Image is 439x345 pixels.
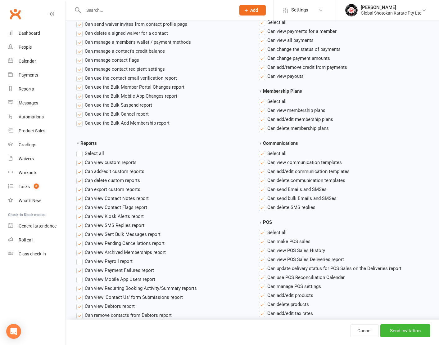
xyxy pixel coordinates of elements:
[85,294,183,300] span: Can view 'Contact Us' form Submissions report
[267,310,313,316] span: Can add/edit tax rates
[19,73,38,77] div: Payments
[267,168,350,174] span: Can add/edit communication templates
[85,38,191,45] span: Can manage a member's wallet / payment methods
[8,96,66,110] a: Messages
[85,150,104,156] span: Select all
[267,274,345,280] span: Can use POS Reconciliation Calendar
[82,6,231,15] input: Search...
[85,74,177,81] span: Can use the contact email verification report
[85,168,144,174] span: Can add/edit custom reports
[85,276,155,282] span: Can view Mobile App Users report
[85,159,137,165] span: Can view custom reports
[267,46,341,52] span: Can change the status of payments
[250,8,258,13] span: Add
[361,10,422,16] div: Global Shotokan Karate Pty Ltd
[267,229,287,235] span: Select all
[85,285,197,291] span: Can view Recurring Booking Activity/Summary reports
[267,256,344,262] span: Can view POS Sales Deliveries report
[85,101,152,108] span: Can use the Bulk Suspend report
[8,124,66,138] a: Product Sales
[19,86,34,91] div: Reports
[8,26,66,40] a: Dashboard
[8,152,66,166] a: Waivers
[267,159,342,165] span: Can view communication templates
[267,107,325,113] span: Can view membership plans
[19,59,36,64] div: Calendar
[267,186,327,192] span: Can send Emails and SMSes
[267,265,401,271] span: Can update delivery status for POS Sales on the Deliveries report
[19,142,36,147] div: Gradings
[85,258,133,264] span: Can view Payroll report
[19,251,46,256] div: Class check-in
[85,267,154,273] span: Can view Payment Failures report
[85,56,139,63] span: Can manage contact flags
[267,238,310,244] span: Can make POS sales
[85,249,166,255] span: Can view Archived Memberships report
[267,247,325,253] span: Can view POS Sales History
[267,55,330,61] span: Can change payment amounts
[267,28,337,34] span: Can view payments for a member
[19,184,30,189] div: Tasks
[380,324,430,337] input: Send invitation
[8,110,66,124] a: Automations
[19,45,32,50] div: People
[34,184,39,189] span: 8
[85,231,161,237] span: Can view Sent Bulk Messages report
[6,324,21,339] div: Open Intercom Messenger
[19,114,44,119] div: Automations
[85,213,144,219] span: Can view Kiosk Alerts report
[267,204,315,210] span: Can delete SMS replies
[267,19,287,25] span: Select all
[19,100,38,105] div: Messages
[85,303,135,309] span: Can view Debtors report
[8,233,66,247] a: Roll call
[19,170,37,175] div: Workouts
[267,177,345,183] span: Can delete communication templates
[345,4,358,16] img: thumb_image1750234934.png
[85,47,165,54] span: Can manage a contact's credit balance
[8,138,66,152] a: Gradings
[267,283,321,289] span: Can manage POS settings
[85,312,172,318] span: Can remove contacts from Debtors report
[19,223,57,228] div: General attendance
[8,68,66,82] a: Payments
[263,219,272,225] span: POS
[19,156,34,161] div: Waivers
[19,31,40,36] div: Dashboard
[85,92,177,99] span: Can use the Bulk Mobile App Changes report
[85,65,165,72] span: Can manage contact recipient settings
[267,319,309,325] span: Can delete tax rates
[85,186,140,192] span: Can export custom reports
[8,54,66,68] a: Calendar
[85,195,149,201] span: Can view Contact Notes report
[85,20,187,27] span: Can send waiver invites from contact profile page
[291,3,308,17] span: Settings
[85,204,147,210] span: Can view Contact Flags report
[267,37,314,43] span: Can view all payments
[8,247,66,261] a: Class kiosk mode
[80,140,97,146] span: Reports
[267,116,333,122] span: Can add/edit membership plans
[19,237,33,242] div: Roll call
[85,240,165,246] span: Can view Pending Cancellations report
[85,110,149,117] span: Can use the Bulk Cancel report
[8,40,66,54] a: People
[8,166,66,180] a: Workouts
[85,222,144,228] span: Can view SMS Replies report
[263,140,298,146] span: Communications
[350,324,379,337] a: Cancel
[267,64,347,70] span: Can add/remove credit from payments
[8,219,66,233] a: General attendance kiosk mode
[7,6,23,22] a: Clubworx
[85,29,168,36] span: Can delete a signed waiver for a contact
[267,195,337,201] span: Can send bulk Emails and SMSes
[85,83,184,90] span: Can use the Bulk Member Portal Changes report
[19,128,45,133] div: Product Sales
[361,5,422,10] div: [PERSON_NAME]
[85,119,170,126] span: Can use the Bulk Add Membership report
[267,301,309,307] span: Can delete products
[267,150,287,156] span: Select all
[8,82,66,96] a: Reports
[85,177,140,183] span: Can delete custom reports
[8,194,66,208] a: What's New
